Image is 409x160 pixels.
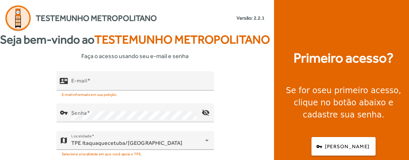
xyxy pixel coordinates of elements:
[294,48,393,68] strong: Primeiro acesso?
[71,133,92,138] mat-label: Localidade
[5,5,31,31] img: Logo Agenda
[311,137,376,156] button: [PERSON_NAME]
[60,109,68,117] mat-icon: vpn_key
[317,86,399,95] strong: seu primeiro acesso
[282,84,405,121] div: Se for o , clique no botão abaixo e cadastre sua senha.
[71,77,87,84] mat-label: E-mail
[197,105,214,121] mat-icon: visibility_off
[94,33,270,46] span: Testemunho Metropolitano
[60,136,68,144] mat-icon: map
[62,90,117,98] mat-hint: E-mail informado em sua petição.
[71,109,87,116] mat-label: Senha
[81,51,189,60] span: Faça o acesso usando seu e-mail e senha
[325,143,370,151] span: [PERSON_NAME]
[71,140,183,146] span: TPE Itaquaquecetuba/[GEOGRAPHIC_DATA]
[237,15,265,22] small: Versão: 2.2.1
[36,12,157,24] span: Testemunho Metropolitano
[62,150,142,157] mat-hint: Selecione a localidade em que você apoia o TPE.
[60,77,68,85] mat-icon: contact_mail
